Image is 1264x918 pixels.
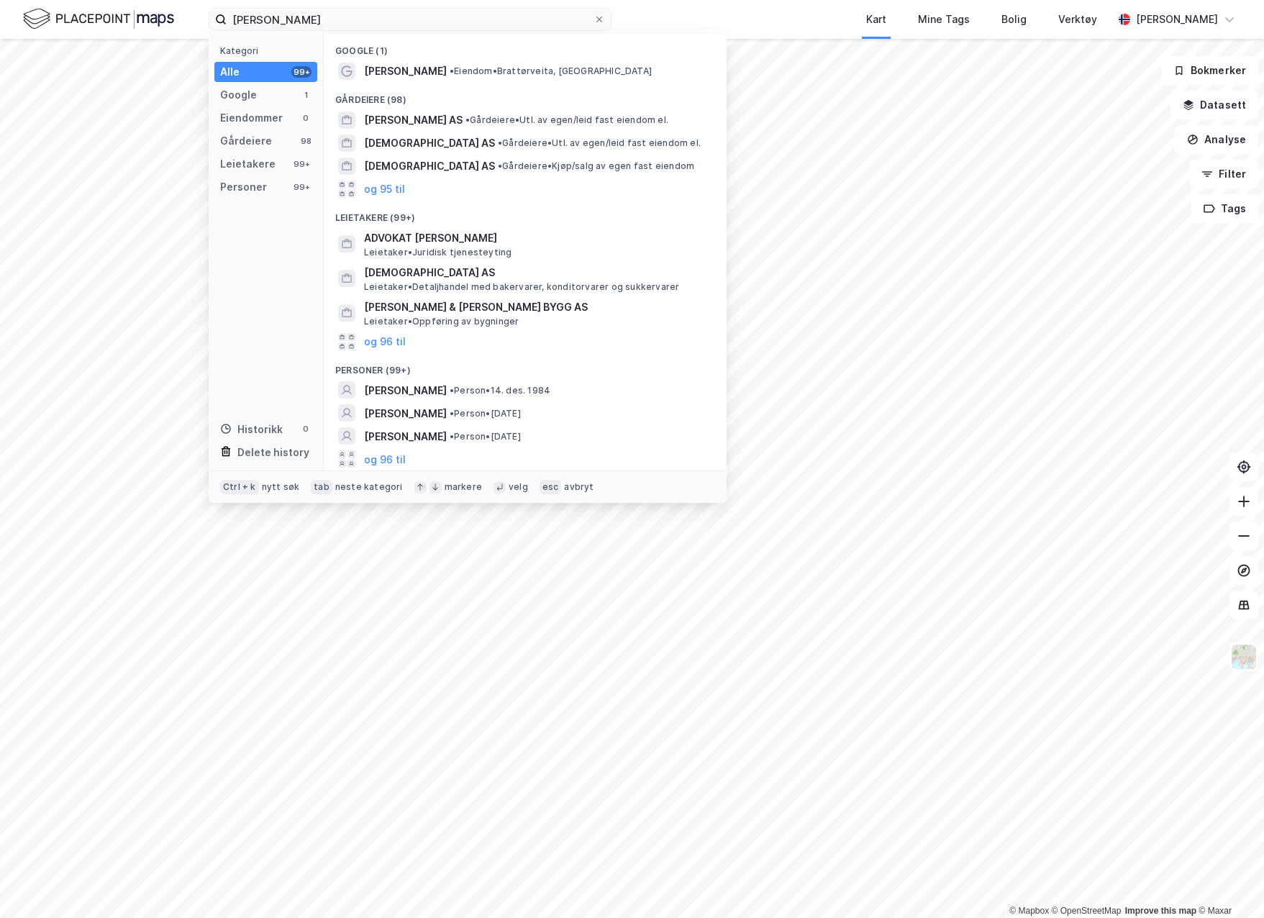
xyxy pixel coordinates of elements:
div: velg [509,481,528,493]
div: [PERSON_NAME] [1136,11,1218,28]
div: tab [311,480,332,494]
span: [DEMOGRAPHIC_DATA] AS [364,264,709,281]
button: Datasett [1170,91,1258,119]
button: Filter [1189,160,1258,188]
span: Gårdeiere • Kjøp/salg av egen fast eiendom [498,160,694,172]
div: 99+ [291,181,312,193]
div: Ctrl + k [220,480,259,494]
div: Personer [220,178,267,196]
img: logo.f888ab2527a4732fd821a326f86c7f29.svg [23,6,174,32]
div: Personer (99+) [324,353,727,379]
span: Eiendom • Brattørveita, [GEOGRAPHIC_DATA] [450,65,652,77]
span: • [450,385,454,396]
button: og 96 til [364,333,406,350]
div: Delete history [237,444,309,461]
div: neste kategori [335,481,403,493]
div: Mine Tags [918,11,970,28]
a: Mapbox [1009,906,1049,916]
button: og 95 til [364,181,405,198]
span: • [465,114,470,125]
span: [PERSON_NAME] [364,63,447,80]
span: Person • [DATE] [450,408,521,419]
div: esc [540,480,562,494]
img: Z [1230,643,1258,671]
span: • [450,408,454,419]
span: [DEMOGRAPHIC_DATA] AS [364,158,495,175]
span: ADVOKAT [PERSON_NAME] [364,229,709,247]
div: Gårdeiere (98) [324,83,727,109]
span: • [450,431,454,442]
div: 99+ [291,158,312,170]
div: 98 [300,135,312,147]
a: Improve this map [1125,906,1196,916]
div: Leietakere (99+) [324,201,727,227]
a: OpenStreetMap [1052,906,1122,916]
div: 0 [300,423,312,435]
div: Historikk [220,421,283,438]
div: Eiendommer [220,109,283,127]
div: 1 [300,89,312,101]
span: Person • [DATE] [450,431,521,442]
span: [DEMOGRAPHIC_DATA] AS [364,135,495,152]
span: [PERSON_NAME] [364,428,447,445]
div: Kart [866,11,886,28]
span: Gårdeiere • Utl. av egen/leid fast eiendom el. [498,137,701,149]
input: Søk på adresse, matrikkel, gårdeiere, leietakere eller personer [227,9,594,30]
button: Bokmerker [1161,56,1258,85]
div: avbryt [564,481,594,493]
span: Leietaker • Detaljhandel med bakervarer, konditorvarer og sukkervarer [364,281,679,293]
button: Analyse [1175,125,1258,154]
div: Google [220,86,257,104]
div: 0 [300,112,312,124]
span: [PERSON_NAME] AS [364,112,463,129]
div: markere [445,481,482,493]
button: og 96 til [364,450,406,468]
div: Leietakere [220,155,276,173]
span: Leietaker • Oppføring av bygninger [364,316,519,327]
span: • [498,160,502,171]
span: Gårdeiere • Utl. av egen/leid fast eiendom el. [465,114,668,126]
div: Bolig [1001,11,1027,28]
span: Leietaker • Juridisk tjenesteyting [364,247,511,258]
span: [PERSON_NAME] & [PERSON_NAME] BYGG AS [364,299,709,316]
div: Verktøy [1058,11,1097,28]
div: Alle [220,63,240,81]
div: 99+ [291,66,312,78]
span: Person • 14. des. 1984 [450,385,550,396]
div: Gårdeiere [220,132,272,150]
span: • [450,65,454,76]
span: [PERSON_NAME] [364,405,447,422]
div: Kategori [220,45,317,56]
button: Tags [1191,194,1258,223]
iframe: Chat Widget [1192,849,1264,918]
span: [PERSON_NAME] [364,382,447,399]
div: Google (1) [324,34,727,60]
div: nytt søk [262,481,300,493]
span: • [498,137,502,148]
